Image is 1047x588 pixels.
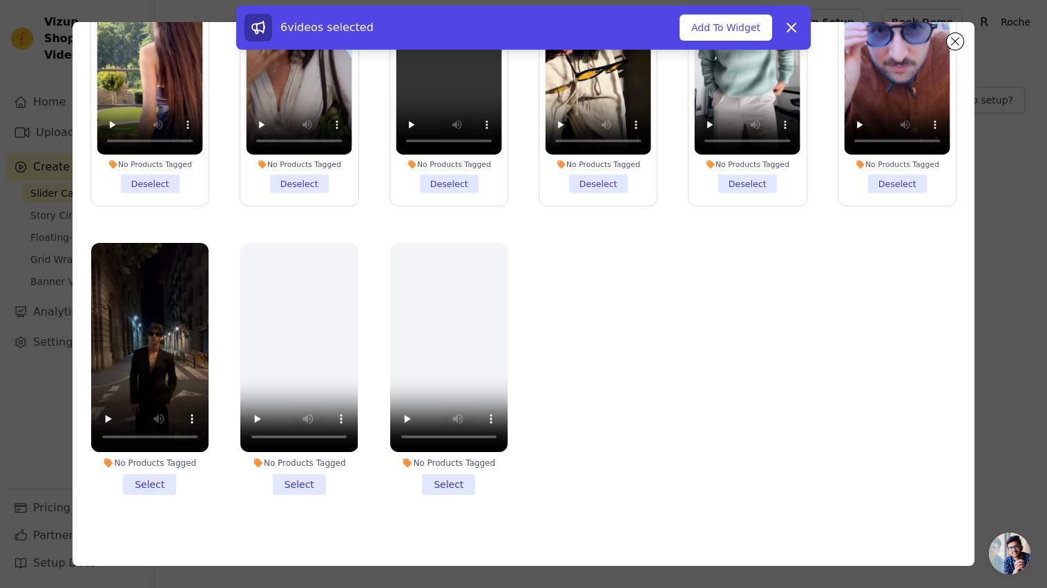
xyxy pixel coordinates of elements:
[989,533,1030,574] a: Ouvrir le chat
[396,159,501,169] div: No Products Tagged
[97,159,202,169] div: No Products Tagged
[844,159,950,169] div: No Products Tagged
[91,458,209,469] div: No Products Tagged
[695,159,800,169] div: No Products Tagged
[546,159,651,169] div: No Products Tagged
[247,159,352,169] div: No Products Tagged
[240,458,358,469] div: No Products Tagged
[280,21,374,34] span: 6 videos selected
[390,458,508,469] div: No Products Tagged
[680,14,772,41] button: Add To Widget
